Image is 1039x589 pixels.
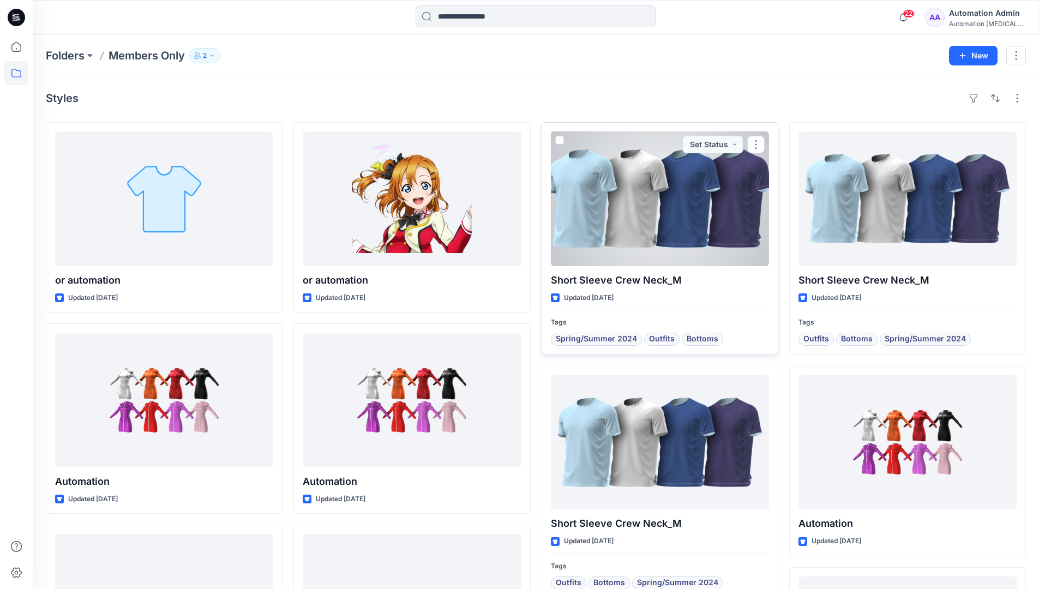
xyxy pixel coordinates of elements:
[812,536,861,547] p: Updated [DATE]
[551,375,769,510] a: Short Sleeve Crew Neck_M
[885,333,966,346] span: Spring/Summer 2024
[68,494,118,505] p: Updated [DATE]
[564,292,614,304] p: Updated [DATE]
[109,48,185,63] p: Members Only
[46,48,85,63] a: Folders
[55,273,273,288] p: or automation
[649,333,675,346] span: Outfits
[798,516,1017,531] p: Automation
[925,8,945,27] div: AA
[203,50,207,62] p: 2
[303,131,521,266] a: or automation
[798,317,1017,328] p: Tags
[551,317,769,328] p: Tags
[564,536,614,547] p: Updated [DATE]
[798,273,1017,288] p: Short Sleeve Crew Neck_M
[812,292,861,304] p: Updated [DATE]
[303,474,521,489] p: Automation
[949,7,1025,20] div: Automation Admin
[551,131,769,266] a: Short Sleeve Crew Neck_M
[551,273,769,288] p: Short Sleeve Crew Neck_M
[316,292,365,304] p: Updated [DATE]
[803,333,829,346] span: Outfits
[55,131,273,266] a: or automation
[556,333,637,346] span: Spring/Summer 2024
[798,375,1017,510] a: Automation
[46,92,79,105] h4: Styles
[841,333,873,346] span: Bottoms
[551,516,769,531] p: Short Sleeve Crew Neck_M
[949,46,998,65] button: New
[303,333,521,467] a: Automation
[903,9,915,18] span: 22
[551,561,769,572] p: Tags
[189,48,220,63] button: 2
[949,20,1025,28] div: Automation [MEDICAL_DATA]...
[68,292,118,304] p: Updated [DATE]
[687,333,718,346] span: Bottoms
[55,333,273,467] a: Automation
[303,273,521,288] p: or automation
[55,474,273,489] p: Automation
[316,494,365,505] p: Updated [DATE]
[798,131,1017,266] a: Short Sleeve Crew Neck_M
